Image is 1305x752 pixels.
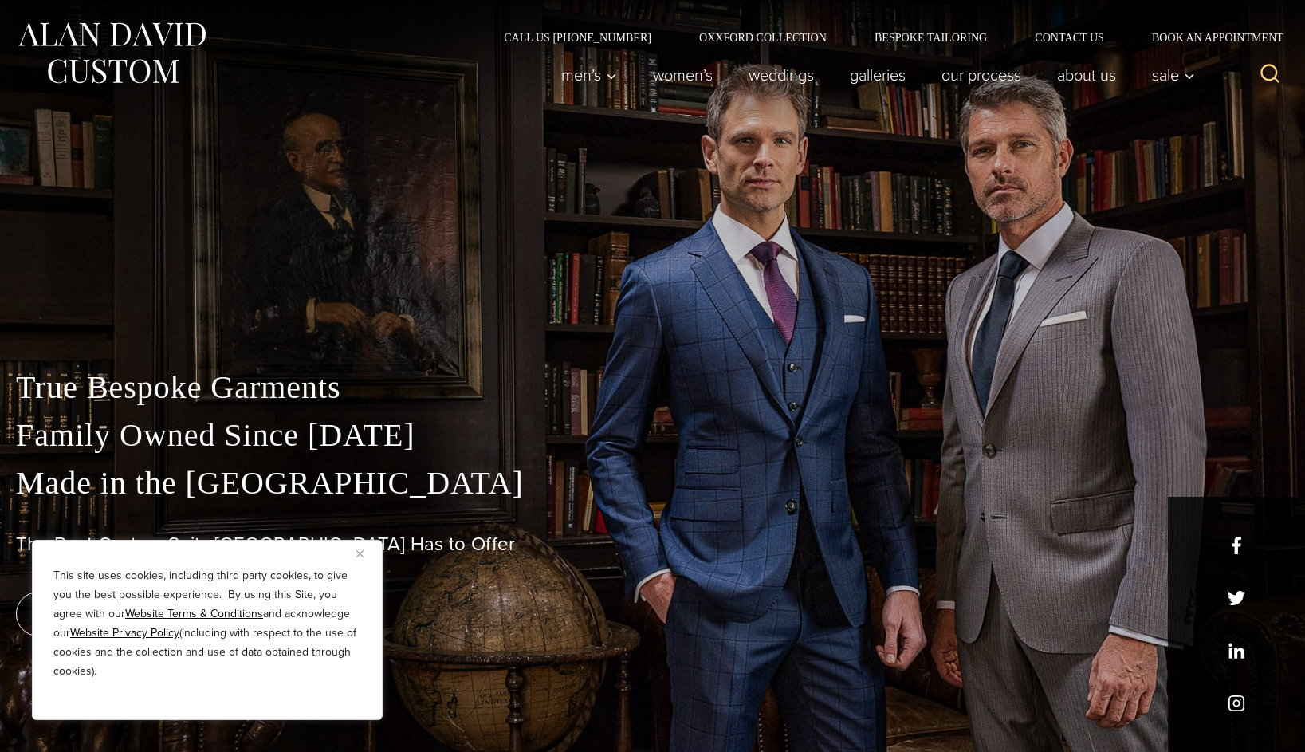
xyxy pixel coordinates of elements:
[1251,56,1289,94] button: View Search Form
[53,566,361,681] p: This site uses cookies, including third party cookies, to give you the best possible experience. ...
[480,32,1289,43] nav: Secondary Navigation
[1011,32,1128,43] a: Contact Us
[70,624,179,641] a: Website Privacy Policy
[1152,67,1195,83] span: Sale
[16,533,1289,556] h1: The Best Custom Suits [GEOGRAPHIC_DATA] Has to Offer
[16,18,207,89] img: Alan David Custom
[544,59,1204,91] nav: Primary Navigation
[125,605,263,622] a: Website Terms & Conditions
[480,32,675,43] a: Call Us [PHONE_NUMBER]
[924,59,1040,91] a: Our Process
[635,59,731,91] a: Women’s
[832,59,924,91] a: Galleries
[16,592,239,636] a: book an appointment
[356,550,364,557] img: Close
[16,364,1289,507] p: True Bespoke Garments Family Owned Since [DATE] Made in the [GEOGRAPHIC_DATA]
[731,59,832,91] a: weddings
[356,544,375,563] button: Close
[675,32,851,43] a: Oxxford Collection
[1040,59,1134,91] a: About Us
[561,67,617,83] span: Men’s
[1128,32,1289,43] a: Book an Appointment
[851,32,1011,43] a: Bespoke Tailoring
